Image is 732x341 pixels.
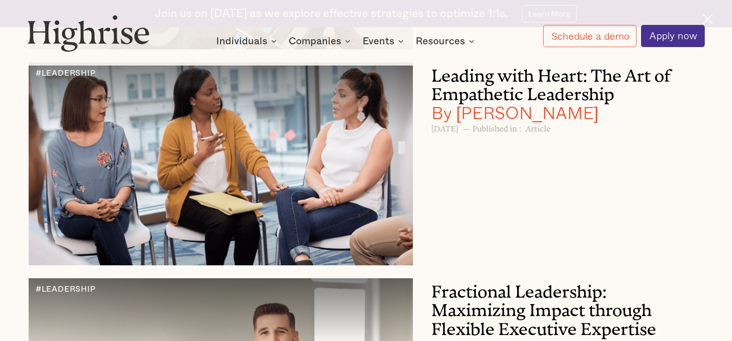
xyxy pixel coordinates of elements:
[363,36,406,47] div: Events
[463,122,521,132] h6: — Published in :
[216,36,267,47] div: Individuals
[27,15,150,52] img: Highrise logo
[289,36,341,47] div: Companies
[416,36,477,47] div: Resources
[431,99,599,126] span: By [PERSON_NAME]
[29,62,703,266] a: Empathetic leadership shown through emotional support in the workplace#LEADERSHIPLeading with Hea...
[36,285,96,293] div: #LEADERSHIP
[641,25,704,47] a: Apply now
[416,36,465,47] div: Resources
[431,62,676,123] h3: Leading with Heart: The Art of Empathetic Leadership
[216,36,279,47] div: Individuals
[363,36,394,47] div: Events
[431,122,458,132] h6: [DATE]
[526,122,551,132] h6: Article
[36,69,96,78] div: #LEADERSHIP
[543,25,636,47] a: Schedule a demo
[289,36,353,47] div: Companies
